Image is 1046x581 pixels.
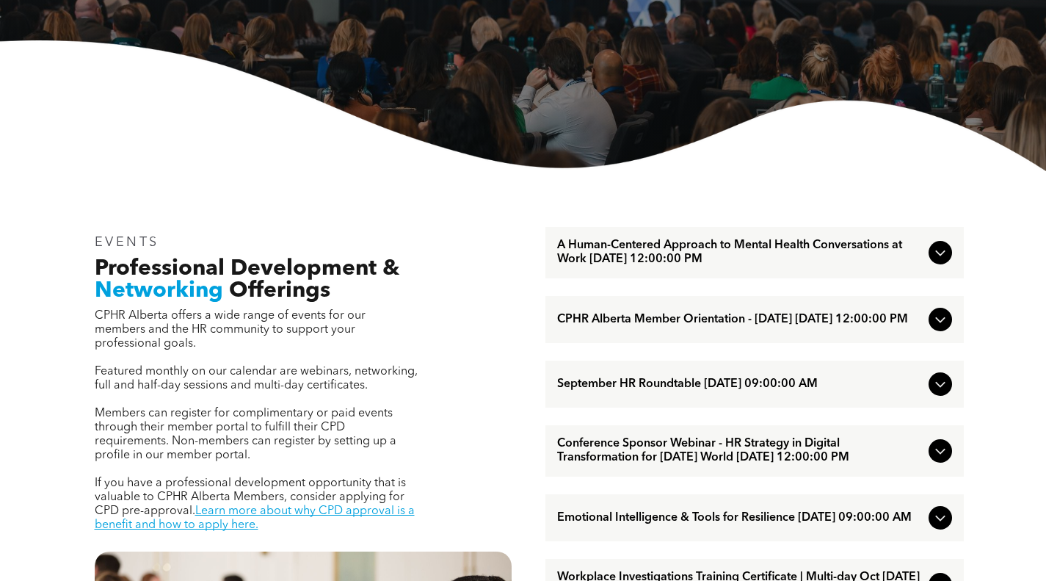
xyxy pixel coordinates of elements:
[557,313,923,327] span: CPHR Alberta Member Orientation - [DATE] [DATE] 12:00:00 PM
[229,280,330,302] span: Offerings
[557,239,923,267] span: A Human-Centered Approach to Mental Health Conversations at Work [DATE] 12:00:00 PM
[95,236,160,249] span: EVENTS
[95,258,399,280] span: Professional Development &
[95,310,366,350] span: CPHR Alberta offers a wide range of events for our members and the HR community to support your p...
[95,280,223,302] span: Networking
[95,477,406,517] span: If you have a professional development opportunity that is valuable to CPHR Alberta Members, cons...
[95,505,415,531] a: Learn more about why CPD approval is a benefit and how to apply here.
[95,408,396,461] span: Members can register for complimentary or paid events through their member portal to fulfill thei...
[557,378,923,391] span: September HR Roundtable [DATE] 09:00:00 AM
[557,437,923,465] span: Conference Sponsor Webinar - HR Strategy in Digital Transformation for [DATE] World [DATE] 12:00:...
[557,511,923,525] span: Emotional Intelligence & Tools for Resilience [DATE] 09:00:00 AM
[95,366,418,391] span: Featured monthly on our calendar are webinars, networking, full and half-day sessions and multi-d...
